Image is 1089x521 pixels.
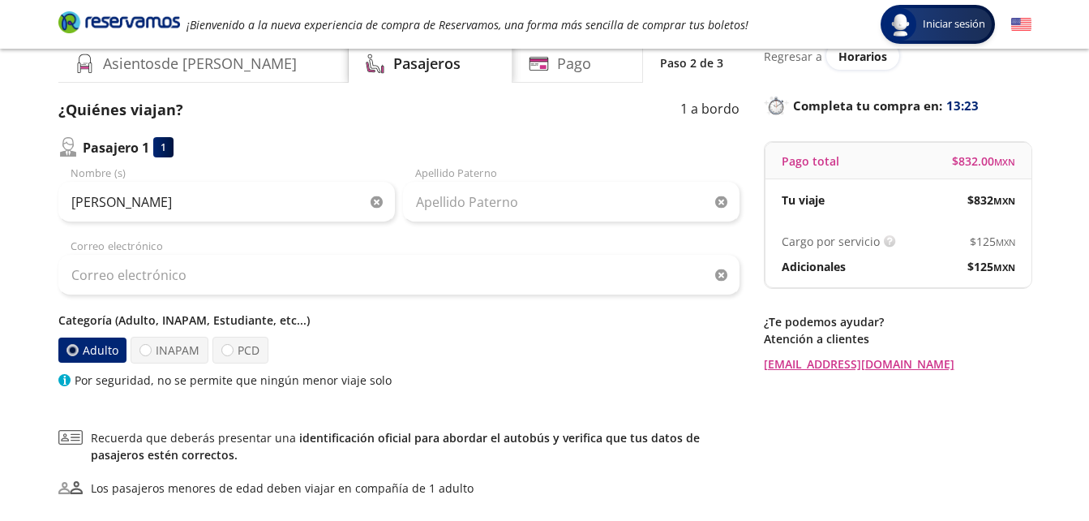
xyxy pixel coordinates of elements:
p: 1 a bordo [680,99,740,121]
p: Por seguridad, no se permite que ningún menor viaje solo [75,372,392,389]
small: MXN [996,236,1015,248]
span: $ 125 [970,233,1015,250]
input: Nombre (s) [58,182,395,222]
input: Correo electrónico [58,255,740,295]
small: MXN [993,261,1015,273]
p: Regresar a [764,48,822,65]
h4: Pasajeros [393,53,461,75]
p: Completa tu compra en : [764,94,1031,117]
div: Regresar a ver horarios [764,42,1031,70]
p: Categoría (Adulto, INAPAM, Estudiante, etc...) [58,312,740,329]
p: ¿Te podemos ayudar? [764,313,1031,330]
div: Los pasajeros menores de edad deben viajar en compañía de 1 adulto [91,480,474,497]
span: Recuerda que deberás presentar una [91,429,740,463]
input: Apellido Paterno [403,182,740,222]
span: Iniciar sesión [916,16,992,32]
span: $ 832 [967,192,1015,209]
p: Pago total [782,153,839,170]
label: Adulto [58,338,126,363]
button: English [1011,15,1031,35]
h4: Asientos de [PERSON_NAME] [103,53,297,75]
small: MXN [994,156,1015,168]
p: Atención a clientes [764,330,1031,347]
p: Adicionales [782,258,846,275]
p: Paso 2 de 3 [660,54,723,71]
span: Horarios [838,49,887,64]
i: Brand Logo [58,10,180,34]
span: $ 832.00 [952,153,1015,170]
p: Tu viaje [782,192,825,209]
span: 13:23 [946,97,979,115]
label: PCD [212,337,268,364]
a: Brand Logo [58,10,180,39]
a: [EMAIL_ADDRESS][DOMAIN_NAME] [764,355,1031,372]
span: $ 125 [967,258,1015,275]
em: ¡Bienvenido a la nueva experiencia de compra de Reservamos, una forma más sencilla de comprar tus... [187,17,748,32]
p: Pasajero 1 [83,138,149,157]
label: INAPAM [131,337,208,364]
small: MXN [993,195,1015,207]
p: ¿Quiénes viajan? [58,99,183,121]
p: Cargo por servicio [782,233,880,250]
h4: Pago [557,53,591,75]
a: identificación oficial para abordar el autobús y verifica que tus datos de pasajeros estén correc... [91,430,700,463]
div: 1 [153,137,174,157]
